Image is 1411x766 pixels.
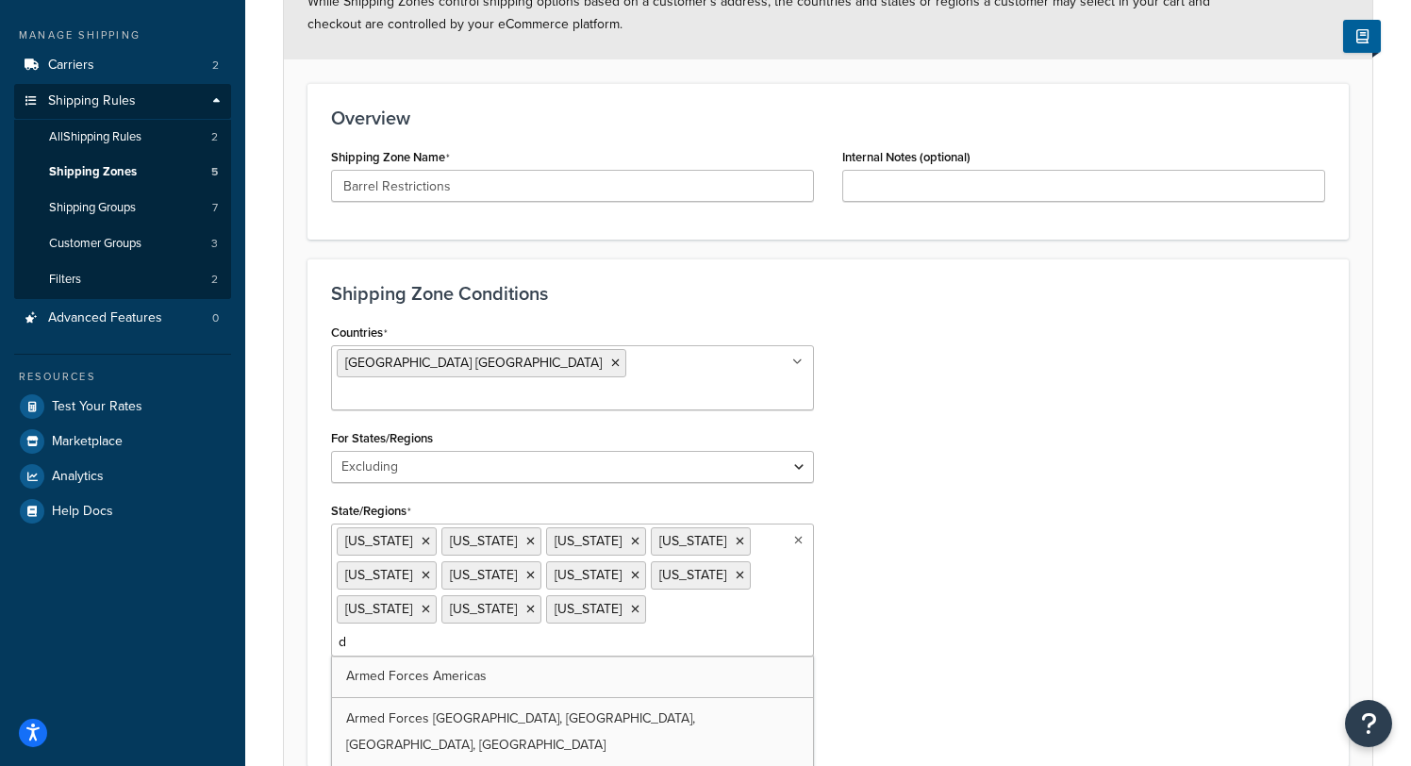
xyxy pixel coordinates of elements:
[212,200,218,216] span: 7
[14,84,231,299] li: Shipping Rules
[211,236,218,252] span: 3
[345,353,602,373] span: [GEOGRAPHIC_DATA] [GEOGRAPHIC_DATA]
[450,565,517,585] span: [US_STATE]
[450,599,517,619] span: [US_STATE]
[331,431,433,445] label: For States/Regions
[14,390,231,424] a: Test Your Rates
[331,504,411,519] label: State/Regions
[212,310,219,326] span: 0
[49,200,136,216] span: Shipping Groups
[555,565,622,585] span: [US_STATE]
[211,164,218,180] span: 5
[1343,20,1381,53] button: Show Help Docs
[52,504,113,520] span: Help Docs
[331,283,1325,304] h3: Shipping Zone Conditions
[555,531,622,551] span: [US_STATE]
[14,48,231,83] li: Carriers
[212,58,219,74] span: 2
[14,301,231,336] a: Advanced Features0
[346,666,487,686] span: Armed Forces Americas
[48,310,162,326] span: Advanced Features
[49,164,137,180] span: Shipping Zones
[49,236,141,252] span: Customer Groups
[14,226,231,261] a: Customer Groups3
[48,93,136,109] span: Shipping Rules
[331,108,1325,128] h3: Overview
[14,262,231,297] a: Filters2
[211,272,218,288] span: 2
[14,191,231,225] li: Shipping Groups
[49,272,81,288] span: Filters
[52,469,104,485] span: Analytics
[14,155,231,190] a: Shipping Zones5
[52,434,123,450] span: Marketplace
[1345,700,1392,747] button: Open Resource Center
[49,129,141,145] span: All Shipping Rules
[450,531,517,551] span: [US_STATE]
[14,459,231,493] a: Analytics
[14,155,231,190] li: Shipping Zones
[14,301,231,336] li: Advanced Features
[659,565,726,585] span: [US_STATE]
[345,565,412,585] span: [US_STATE]
[14,27,231,43] div: Manage Shipping
[14,226,231,261] li: Customer Groups
[14,425,231,458] a: Marketplace
[14,120,231,155] a: AllShipping Rules2
[52,399,142,415] span: Test Your Rates
[332,698,813,766] a: Armed Forces [GEOGRAPHIC_DATA], [GEOGRAPHIC_DATA], [GEOGRAPHIC_DATA], [GEOGRAPHIC_DATA]
[555,599,622,619] span: [US_STATE]
[48,58,94,74] span: Carriers
[842,150,971,164] label: Internal Notes (optional)
[659,531,726,551] span: [US_STATE]
[14,494,231,528] a: Help Docs
[14,369,231,385] div: Resources
[211,129,218,145] span: 2
[14,48,231,83] a: Carriers2
[14,84,231,119] a: Shipping Rules
[345,531,412,551] span: [US_STATE]
[345,599,412,619] span: [US_STATE]
[331,325,388,341] label: Countries
[14,262,231,297] li: Filters
[346,708,695,755] span: Armed Forces [GEOGRAPHIC_DATA], [GEOGRAPHIC_DATA], [GEOGRAPHIC_DATA], [GEOGRAPHIC_DATA]
[332,656,813,697] a: Armed Forces Americas
[331,150,450,165] label: Shipping Zone Name
[14,191,231,225] a: Shipping Groups7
